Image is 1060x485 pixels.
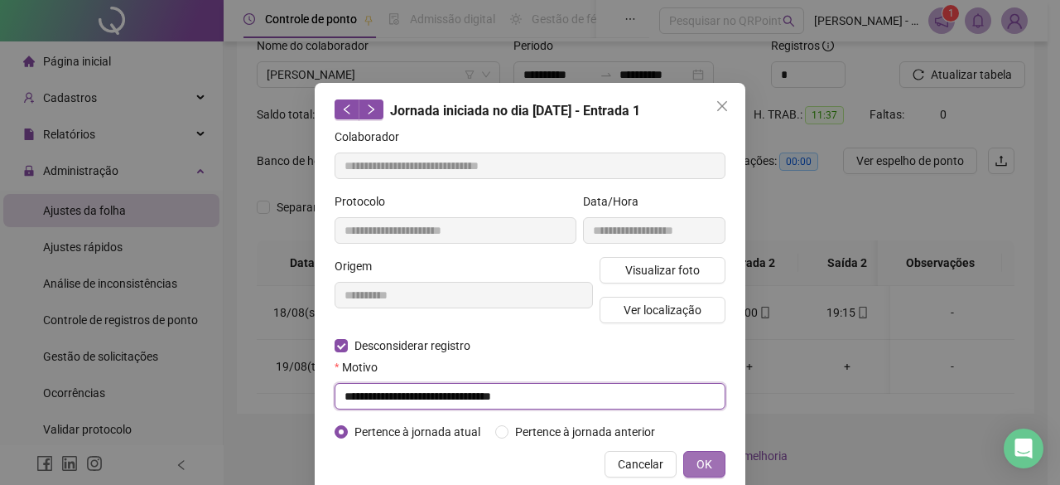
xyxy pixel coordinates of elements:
span: Pertence à jornada anterior [508,423,662,441]
button: right [359,99,383,119]
button: Ver localização [600,297,725,323]
label: Motivo [335,358,388,376]
span: Ver localização [624,301,701,319]
span: Pertence à jornada atual [348,423,487,441]
label: Origem [335,257,383,275]
div: Jornada iniciada no dia [DATE] - Entrada 1 [335,99,725,121]
button: Visualizar foto [600,257,725,284]
span: right [365,104,377,115]
span: Cancelar [618,455,663,473]
span: left [341,104,353,115]
span: Desconsiderar registro [348,337,477,355]
span: OK [696,455,712,473]
button: Cancelar [605,451,677,478]
label: Data/Hora [583,192,649,211]
span: close [715,99,729,113]
span: Visualizar foto [625,261,700,279]
label: Protocolo [335,192,396,211]
button: Close [709,93,735,119]
div: Open Intercom Messenger [1004,429,1043,468]
button: OK [683,451,725,478]
label: Colaborador [335,128,410,146]
button: left [335,99,359,119]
